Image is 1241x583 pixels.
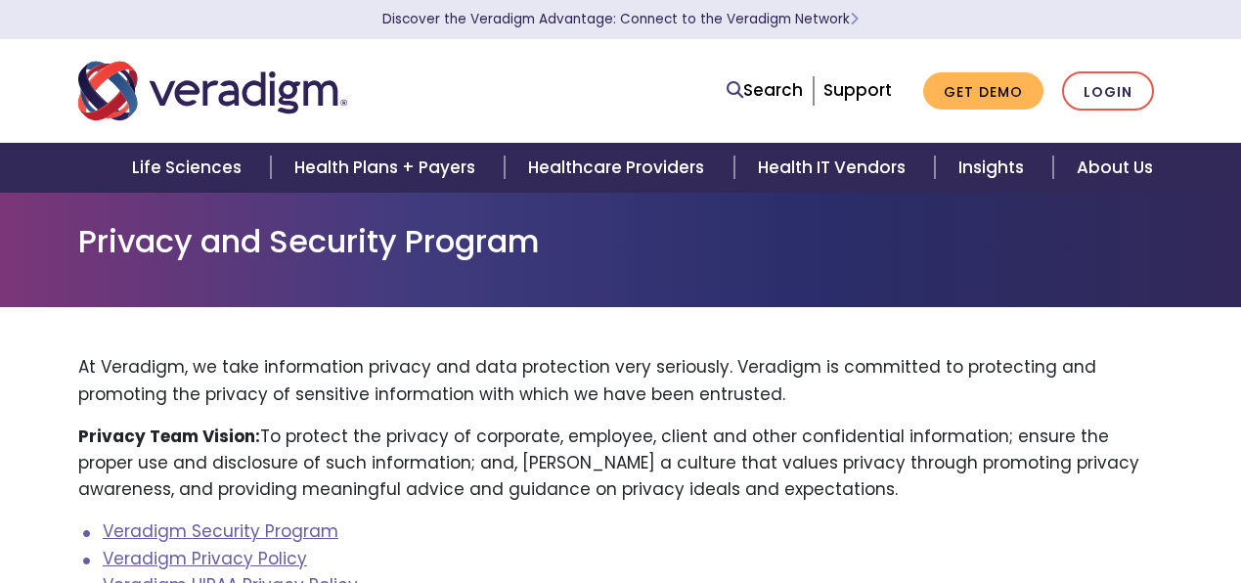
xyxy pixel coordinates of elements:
[1062,71,1154,112] a: Login
[103,547,307,570] a: Veradigm Privacy Policy
[505,143,733,193] a: Healthcare Providers
[1053,143,1176,193] a: About Us
[382,10,859,28] a: Discover the Veradigm Advantage: Connect to the Veradigm NetworkLearn More
[78,223,1164,260] h1: Privacy and Security Program
[271,143,505,193] a: Health Plans + Payers
[823,78,892,102] a: Support
[727,77,803,104] a: Search
[78,354,1164,407] p: At Veradigm, we take information privacy and data protection very seriously. Veradigm is committe...
[935,143,1053,193] a: Insights
[78,425,260,448] strong: Privacy Team Vision:
[850,10,859,28] span: Learn More
[78,424,1164,504] p: To protect the privacy of corporate, employee, client and other confidential information; ensure ...
[103,519,338,543] a: Veradigm Security Program
[923,72,1043,111] a: Get Demo
[109,143,271,193] a: Life Sciences
[734,143,935,193] a: Health IT Vendors
[78,59,347,123] img: Veradigm logo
